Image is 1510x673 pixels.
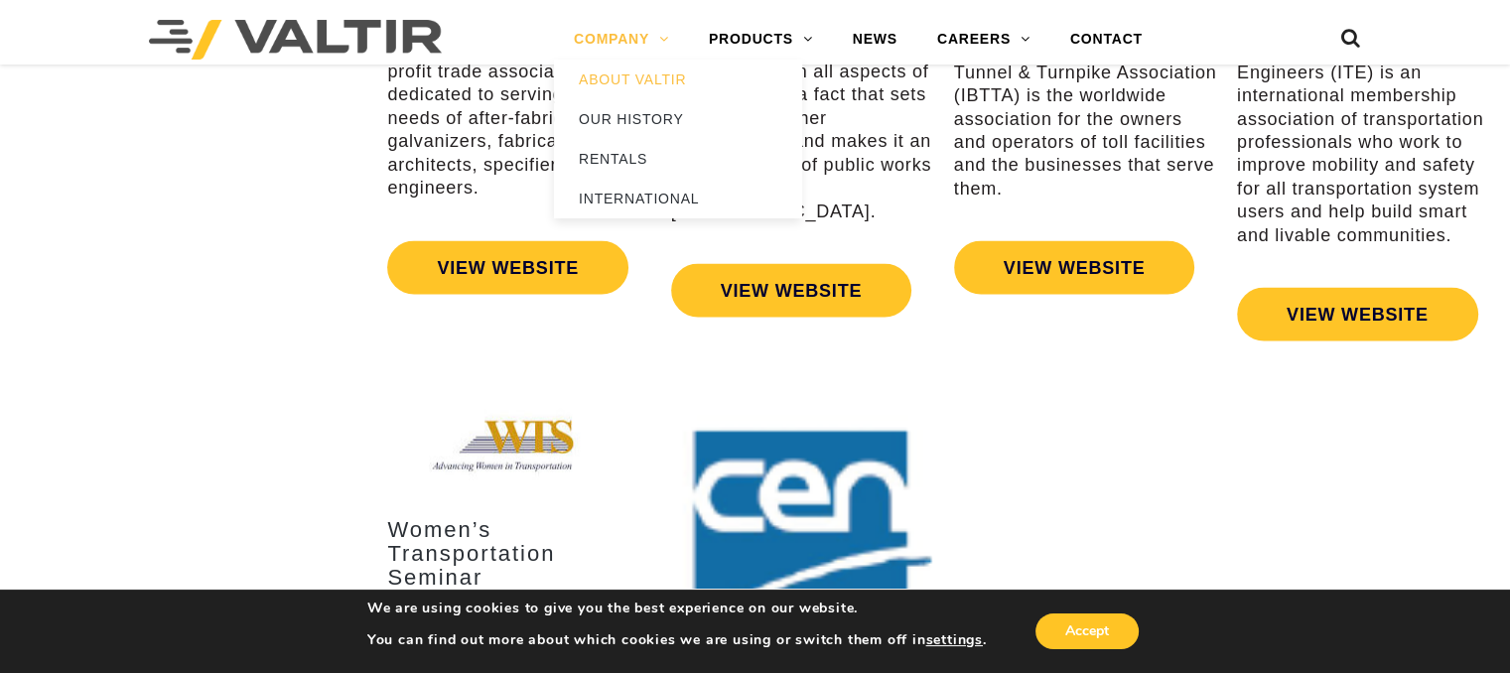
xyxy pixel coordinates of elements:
[925,631,982,649] button: settings
[554,99,802,139] a: OUR HISTORY
[554,179,802,218] a: INTERNATIONAL
[554,20,689,60] a: COMPANY
[367,631,987,649] p: You can find out more about which cookies we are using or switch them off in .
[689,20,833,60] a: PRODUCTS
[387,517,650,590] h3: Women’s Transportation Seminar
[554,60,802,99] a: ABOUT VALTIR
[671,263,912,317] a: VIEW WEBSITE
[1237,287,1478,340] a: VIEW WEBSITE
[387,240,628,294] a: VIEW WEBSITE
[554,139,802,179] a: RENTALS
[367,600,987,617] p: We are using cookies to give you the best experience on our website.
[387,14,650,200] p: The American Galvanizers Association (AGA) is a non-profit trade association dedicated to serving...
[833,20,917,60] a: NEWS
[1035,613,1139,649] button: Accept
[917,20,1050,60] a: CAREERS
[1237,38,1500,247] p: The Institute of Transportation Engineers (ITE) is an international membership association of tra...
[1050,20,1163,60] a: CONTACT
[671,14,934,223] p: The American Public Works Association (APWA) serves professionals in all aspects of public works—...
[429,400,609,487] img: Assn_WTS
[149,20,442,60] img: Valtir
[954,38,1217,201] p: The International Bridge, Tunnel & Turnpike Association (IBTTA) is the worldwide association for ...
[954,240,1195,294] a: VIEW WEBSITE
